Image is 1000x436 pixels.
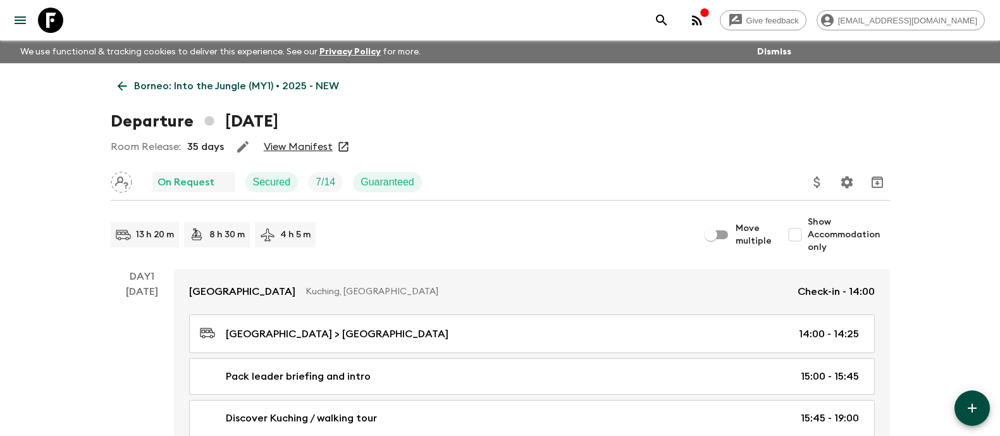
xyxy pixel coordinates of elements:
[801,411,859,426] p: 15:45 - 19:00
[834,170,860,195] button: Settings
[111,73,346,99] a: Borneo: Into the Jungle (MY1) • 2025 - NEW
[136,228,174,241] p: 13 h 20 m
[111,269,174,284] p: Day 1
[817,10,985,30] div: [EMAIL_ADDRESS][DOMAIN_NAME]
[8,8,33,33] button: menu
[754,43,794,61] button: Dismiss
[799,327,859,342] p: 14:00 - 14:25
[739,16,806,25] span: Give feedback
[736,222,772,247] span: Move multiple
[209,228,245,241] p: 8 h 30 m
[111,175,132,185] span: Assign pack leader
[865,170,890,195] button: Archive (Completed, Cancelled or Unsynced Departures only)
[798,284,875,299] p: Check-in - 14:00
[264,140,333,153] a: View Manifest
[280,228,311,241] p: 4 h 5 m
[253,175,291,190] p: Secured
[174,269,890,315] a: [GEOGRAPHIC_DATA]Kuching, [GEOGRAPHIC_DATA]Check-in - 14:00
[226,411,377,426] p: Discover Kuching / walking tour
[226,327,448,342] p: [GEOGRAPHIC_DATA] > [GEOGRAPHIC_DATA]
[245,172,299,192] div: Secured
[308,172,343,192] div: Trip Fill
[189,284,295,299] p: [GEOGRAPHIC_DATA]
[189,358,875,395] a: Pack leader briefing and intro15:00 - 15:45
[805,170,830,195] button: Update Price, Early Bird Discount and Costs
[649,8,674,33] button: search adventures
[316,175,335,190] p: 7 / 14
[720,10,806,30] a: Give feedback
[306,285,787,298] p: Kuching, [GEOGRAPHIC_DATA]
[808,216,890,254] span: Show Accommodation only
[111,109,278,134] h1: Departure [DATE]
[189,315,875,353] a: [GEOGRAPHIC_DATA] > [GEOGRAPHIC_DATA]14:00 - 14:25
[319,47,381,56] a: Privacy Policy
[111,139,181,154] p: Room Release:
[226,369,371,384] p: Pack leader briefing and intro
[134,78,339,94] p: Borneo: Into the Jungle (MY1) • 2025 - NEW
[157,175,214,190] p: On Request
[801,369,859,384] p: 15:00 - 15:45
[361,175,414,190] p: Guaranteed
[187,139,224,154] p: 35 days
[831,16,984,25] span: [EMAIL_ADDRESS][DOMAIN_NAME]
[15,40,426,63] p: We use functional & tracking cookies to deliver this experience. See our for more.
